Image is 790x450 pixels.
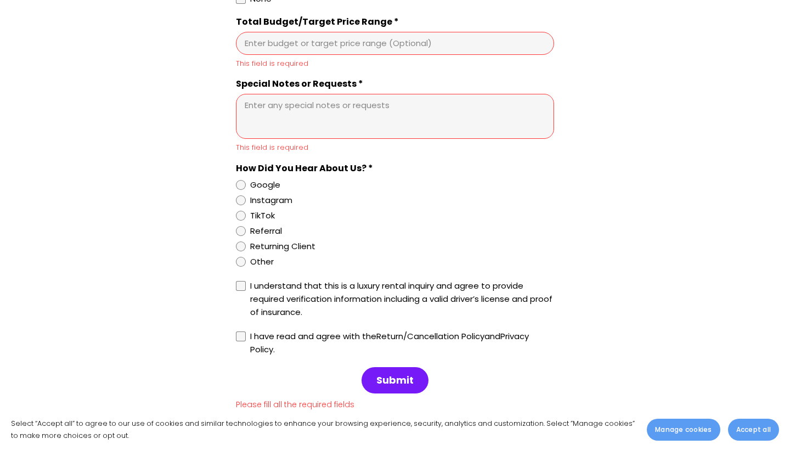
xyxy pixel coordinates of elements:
[736,425,771,435] span: Accept all
[647,419,720,441] button: Manage cookies
[376,374,414,387] span: Submit
[250,178,280,192] div: Google
[250,330,554,356] div: I have read and agree with the and .
[362,367,428,393] button: Submit
[250,194,292,207] div: Instagram
[236,59,554,68] div: This field is required
[245,38,545,49] input: Total Budget/Target Price Range *
[376,330,484,342] a: Return/Cancellation Policy
[236,400,554,409] div: Please fill all the required fields
[11,418,636,442] p: Select “Accept all” to agree to our use of cookies and similar technologies to enhance your brows...
[250,224,282,238] div: Referral
[236,16,554,27] label: Total Budget/Target Price Range *
[250,209,275,222] div: TikTok
[236,78,554,89] label: Special Notes or Requests *
[728,419,779,441] button: Accept all
[655,425,712,435] span: Manage cookies
[250,240,315,253] div: Returning Client
[250,255,274,268] div: Other
[236,143,554,152] div: This field is required
[236,163,554,174] div: How Did You Hear About Us? *
[250,279,554,319] div: I understand that this is a luxury rental inquiry and agree to provide required verification info...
